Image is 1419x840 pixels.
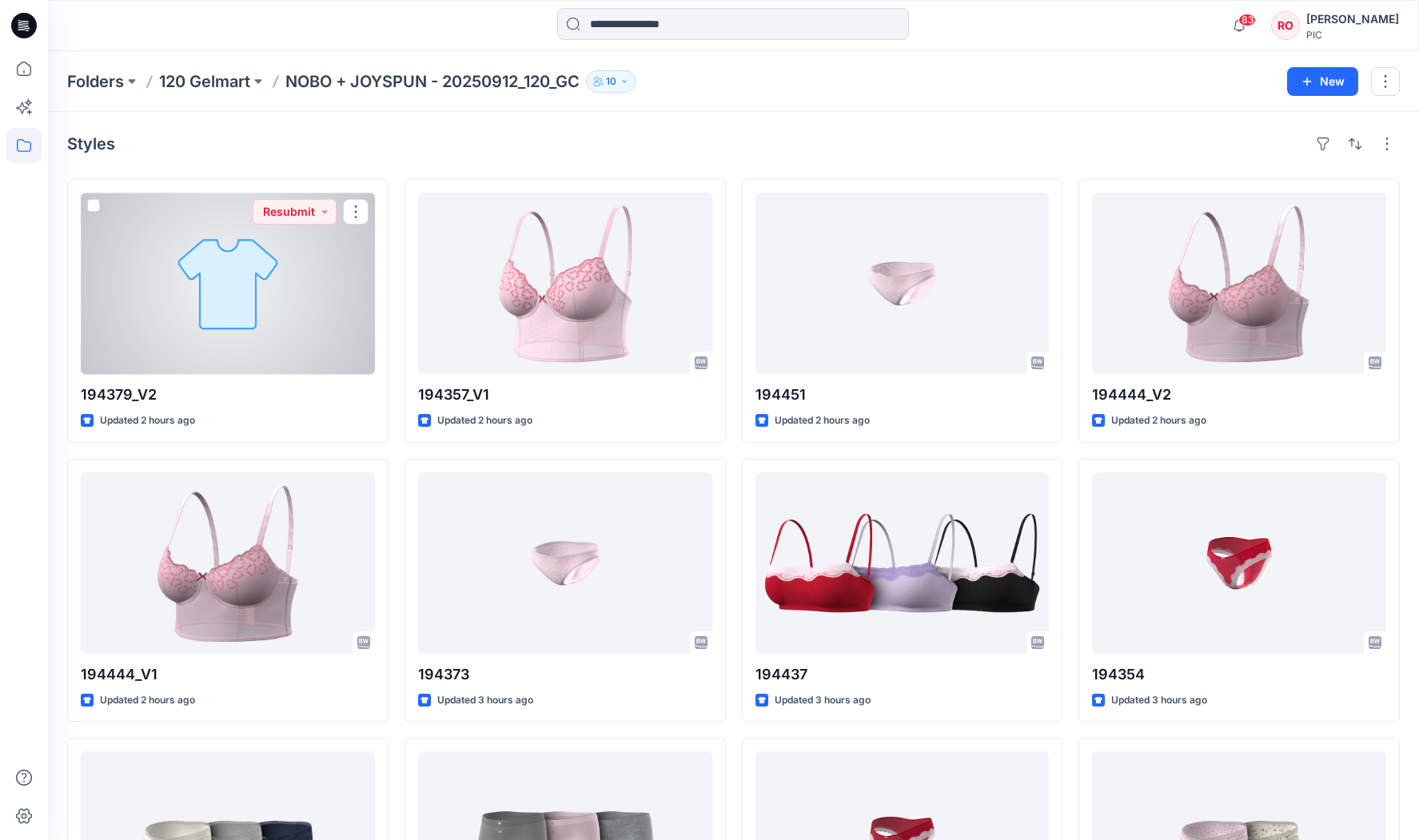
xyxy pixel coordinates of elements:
[1092,472,1386,654] a: 194354
[1238,14,1256,26] span: 83
[285,70,580,93] p: NOBO + JOYSPUN - 20250912_120_GC
[1287,67,1358,96] button: New
[100,692,195,709] p: Updated 2 hours ago
[1092,663,1386,686] p: 194354
[1306,29,1399,41] div: PIC
[1092,193,1386,374] a: 194444_V2
[437,412,532,429] p: Updated 2 hours ago
[755,384,1050,406] p: 194451
[418,663,712,686] p: 194373
[606,73,616,90] p: 10
[67,70,124,93] a: Folders
[159,70,250,93] a: 120 Gelmart
[437,692,533,709] p: Updated 3 hours ago
[1111,692,1207,709] p: Updated 3 hours ago
[1092,384,1386,406] p: 194444_V2
[755,193,1050,374] a: 194451
[67,134,115,153] h4: Styles
[775,412,870,429] p: Updated 2 hours ago
[100,412,195,429] p: Updated 2 hours ago
[1306,10,1399,29] div: [PERSON_NAME]
[755,472,1050,654] a: 194437
[418,384,712,406] p: 194357_V1
[81,384,375,406] p: 194379_V2
[755,663,1050,686] p: 194437
[418,193,712,374] a: 194357_V1
[81,193,375,374] a: 194379_V2
[1271,11,1300,40] div: RO
[418,472,712,654] a: 194373
[775,692,871,709] p: Updated 3 hours ago
[586,70,636,93] button: 10
[81,663,375,686] p: 194444_V1
[1111,412,1206,429] p: Updated 2 hours ago
[81,472,375,654] a: 194444_V1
